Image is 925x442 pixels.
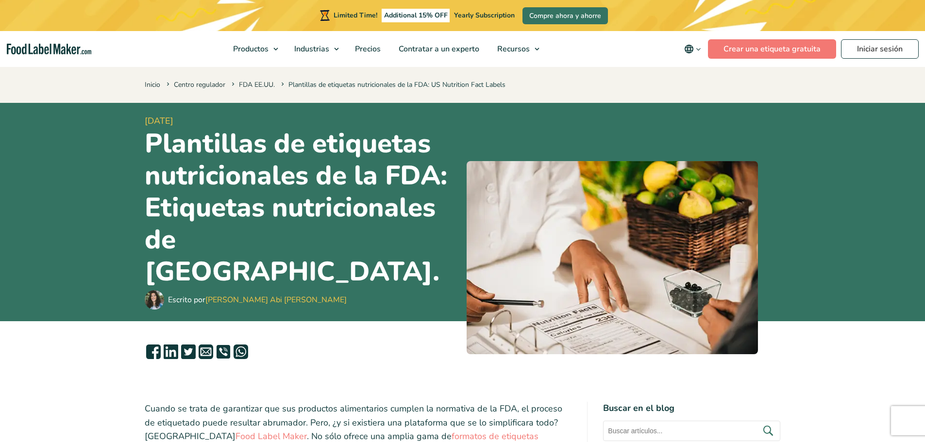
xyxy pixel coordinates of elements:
h4: Buscar en el blog [603,402,780,415]
a: Centro regulador [174,80,225,89]
a: Recursos [488,31,544,67]
a: Industrias [286,31,344,67]
a: Compre ahora y ahorre [522,7,608,24]
a: Crear una etiqueta gratuita [708,39,836,59]
span: Plantillas de etiquetas nutricionales de la FDA: US Nutrition Fact Labels [279,80,505,89]
a: Productos [224,31,283,67]
span: Productos [230,44,269,54]
a: FDA EE.UU. [239,80,275,89]
span: Yearly Subscription [454,11,515,20]
a: Precios [346,31,387,67]
a: Contratar a un experto [390,31,486,67]
input: Buscar artículos... [603,421,780,441]
a: Iniciar sesión [841,39,919,59]
img: Maria Abi Hanna - Etiquetadora de alimentos [145,290,164,310]
h1: Plantillas de etiquetas nutricionales de la FDA: Etiquetas nutricionales de [GEOGRAPHIC_DATA]. [145,128,459,288]
a: Food Label Maker [235,430,307,442]
span: Recursos [494,44,531,54]
span: Contratar a un experto [396,44,480,54]
span: Limited Time! [334,11,377,20]
span: Industrias [291,44,330,54]
span: Additional 15% OFF [382,9,450,22]
a: Inicio [145,80,160,89]
span: [DATE] [145,115,459,128]
a: [PERSON_NAME] Abi [PERSON_NAME] [205,295,347,305]
div: Escrito por [168,294,347,306]
span: Precios [352,44,382,54]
